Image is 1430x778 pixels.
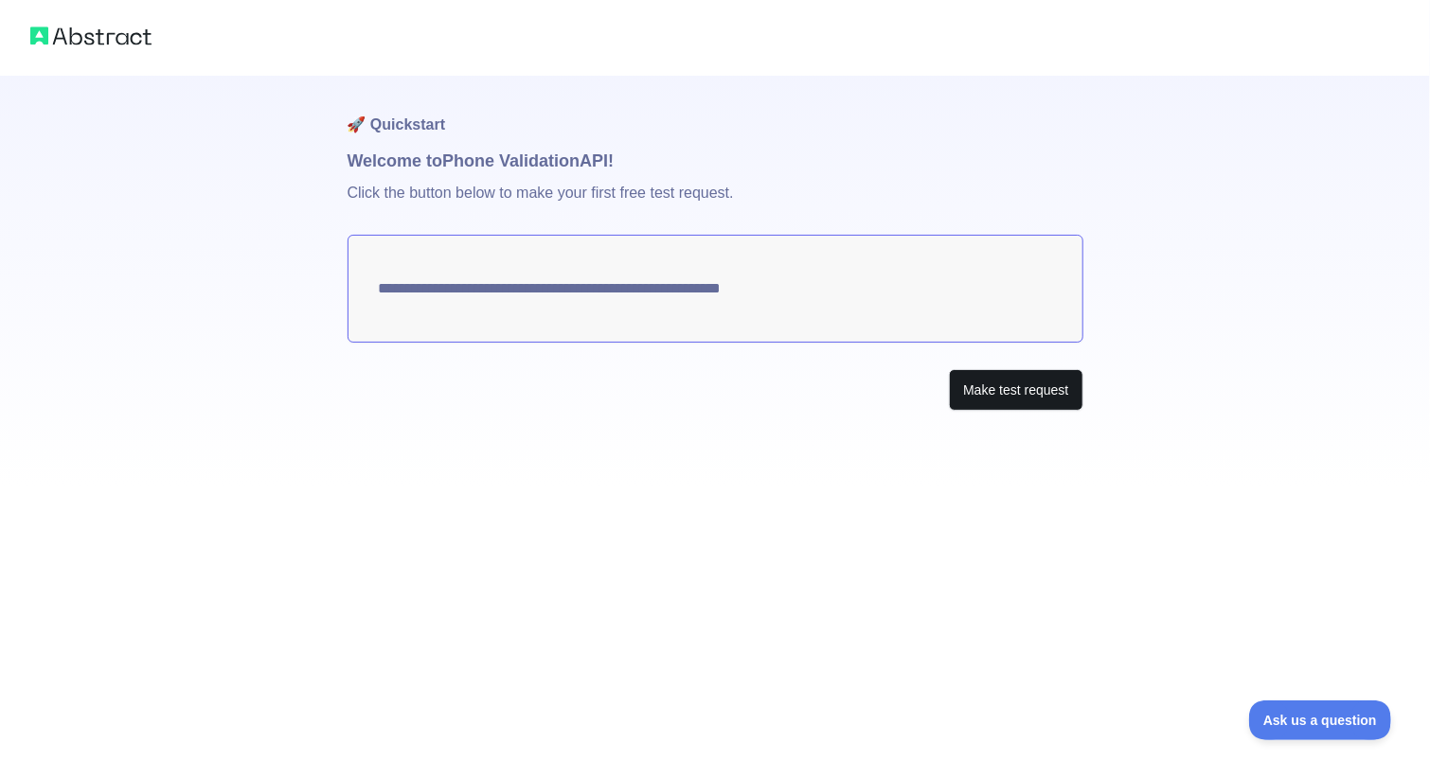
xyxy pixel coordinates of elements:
[1249,700,1392,740] iframe: Toggle Customer Support
[348,148,1083,174] h1: Welcome to Phone Validation API!
[30,23,152,49] img: Abstract logo
[949,369,1082,412] button: Make test request
[348,174,1083,235] p: Click the button below to make your first free test request.
[348,76,1083,148] h1: 🚀 Quickstart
